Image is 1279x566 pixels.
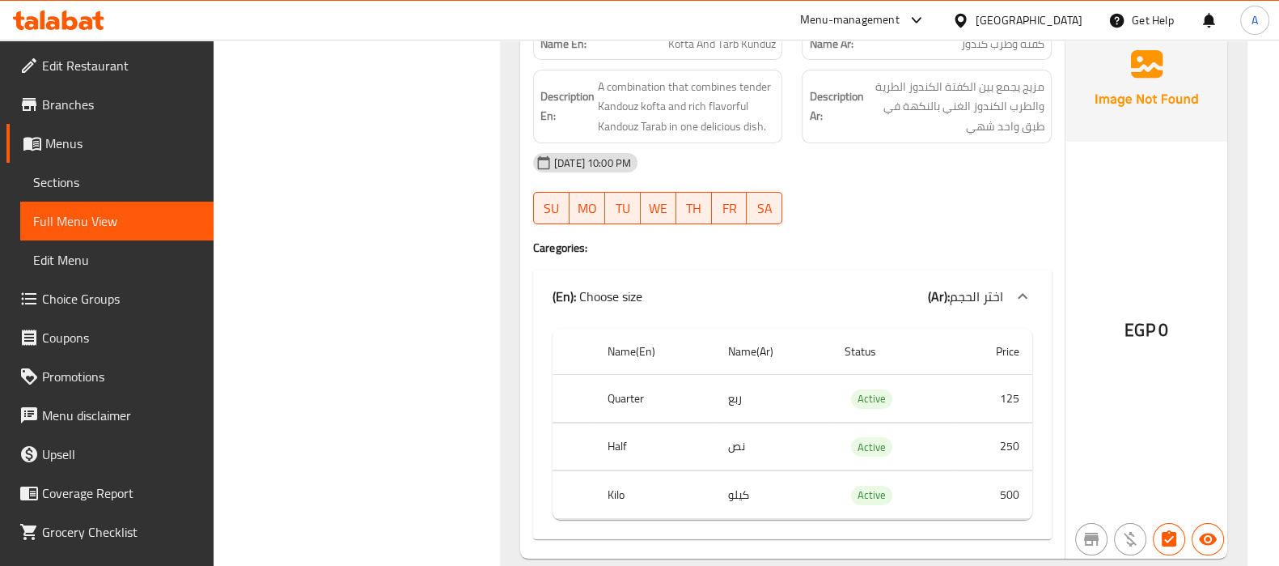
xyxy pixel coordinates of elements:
[715,423,832,470] td: نص
[33,172,201,192] span: Sections
[42,445,201,464] span: Upsell
[42,289,201,309] span: Choice Groups
[951,423,1032,470] td: 250
[718,197,741,220] span: FR
[1158,314,1168,346] span: 0
[6,474,214,513] a: Coverage Report
[553,329,1032,520] table: choices table
[951,329,1032,375] th: Price
[6,318,214,357] a: Coupons
[1124,314,1154,346] span: EGP
[715,471,832,519] td: كيلو
[1192,523,1224,555] button: Available
[1075,523,1107,555] button: Not branch specific item
[42,95,201,114] span: Branches
[570,192,605,224] button: MO
[928,284,950,309] b: (Ar):
[533,192,570,224] button: SU
[42,367,201,386] span: Promotions
[595,423,715,470] th: Half
[851,486,892,504] span: Active
[647,197,670,220] span: WE
[950,284,1003,309] span: اختر الحجم
[951,375,1032,423] td: 125
[6,85,214,124] a: Branches
[540,197,563,220] span: SU
[1251,11,1258,29] span: A
[6,279,214,318] a: Choice Groups
[6,124,214,163] a: Menus
[42,56,201,75] span: Edit Restaurant
[715,375,832,423] td: ربع
[533,240,1052,256] h4: Caregories:
[866,77,1044,137] span: مزيج يجمع بين الكفتة الكندوز الطرية والطرب الكندوز الغني بالنكهة في طبق واحد شهي
[33,211,201,231] span: Full Menu View
[851,389,892,409] div: Active
[6,357,214,396] a: Promotions
[533,270,1052,322] div: (En): Choose size(Ar):اختر الحجم
[832,329,952,375] th: Status
[42,483,201,503] span: Coverage Report
[809,36,853,53] strong: Name Ar:
[598,77,776,137] span: A combination that combines tender Kandouz kofta and rich flavorful Kandouz Tarab in one deliciou...
[45,134,201,153] span: Menus
[540,87,595,126] strong: Description En:
[753,197,776,220] span: SA
[809,87,863,126] strong: Description Ar:
[851,486,892,505] div: Active
[42,406,201,425] span: Menu disclaimer
[1065,15,1227,142] img: Ae5nvW7+0k+MAAAAAElFTkSuQmCC
[20,240,214,279] a: Edit Menu
[42,522,201,542] span: Grocery Checklist
[1114,523,1146,555] button: Purchased item
[676,192,712,224] button: TH
[668,36,775,53] span: Kofta And Tarb Kunduz
[851,438,892,457] span: Active
[595,329,715,375] th: Name(En)
[20,163,214,202] a: Sections
[976,11,1082,29] div: [GEOGRAPHIC_DATA]
[33,250,201,270] span: Edit Menu
[683,197,705,220] span: TH
[1153,523,1185,555] button: Has choices
[576,197,599,220] span: MO
[851,437,892,457] div: Active
[595,375,715,423] th: Quarter
[800,11,900,30] div: Menu-management
[715,329,832,375] th: Name(Ar)
[6,435,214,474] a: Upsell
[747,192,782,224] button: SA
[961,36,1044,53] span: كفته وطرب كندوز
[553,287,642,306] p: Choose size
[612,197,634,220] span: TU
[6,46,214,85] a: Edit Restaurant
[553,284,576,309] b: (En):
[20,202,214,240] a: Full Menu View
[6,513,214,551] a: Grocery Checklist
[851,389,892,408] span: Active
[605,192,641,224] button: TU
[42,328,201,347] span: Coupons
[712,192,747,224] button: FR
[641,192,676,224] button: WE
[6,396,214,435] a: Menu disclaimer
[951,471,1032,519] td: 500
[595,471,715,519] th: Kilo
[548,155,637,171] span: [DATE] 10:00 PM
[540,36,587,53] strong: Name En:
